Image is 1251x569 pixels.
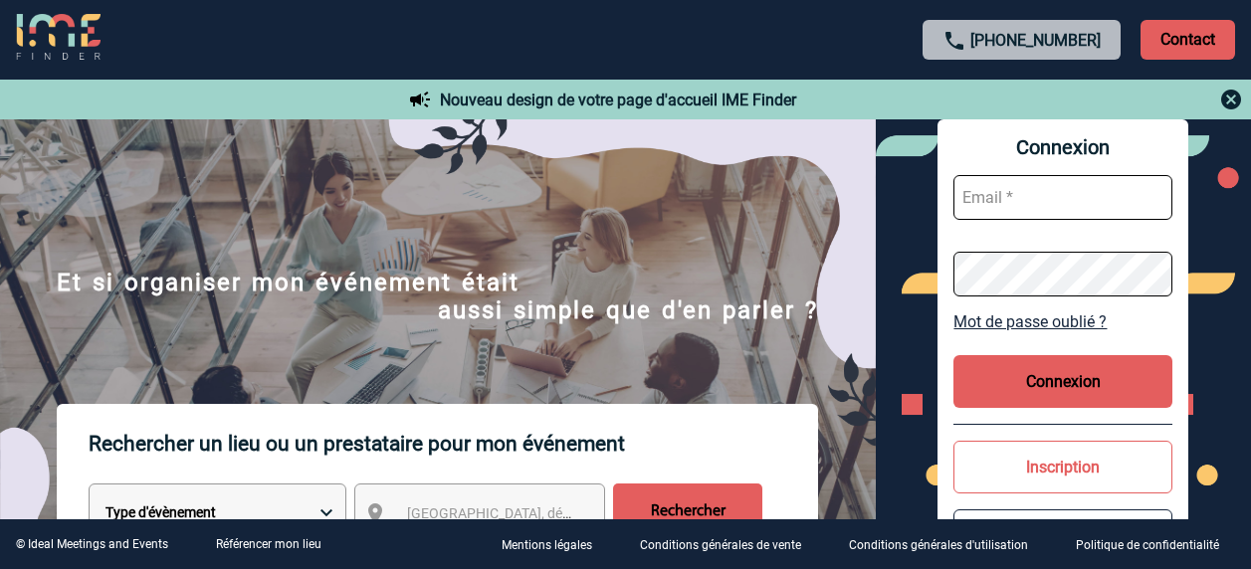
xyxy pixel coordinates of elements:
[942,29,966,53] img: call-24-px.png
[613,483,762,539] input: Rechercher
[502,539,592,553] p: Mentions légales
[953,135,1172,159] span: Connexion
[16,537,168,551] div: © Ideal Meetings and Events
[953,509,1172,562] button: Référencer mon lieu
[833,535,1060,554] a: Conditions générales d'utilisation
[849,539,1028,553] p: Conditions générales d'utilisation
[640,539,801,553] p: Conditions générales de vente
[970,31,1101,50] a: [PHONE_NUMBER]
[1141,20,1235,60] p: Contact
[953,175,1172,220] input: Email *
[89,404,818,483] p: Rechercher un lieu ou un prestataire pour mon événement
[407,505,684,521] span: [GEOGRAPHIC_DATA], département, région...
[953,355,1172,408] button: Connexion
[1076,539,1219,553] p: Politique de confidentialité
[1060,535,1251,554] a: Politique de confidentialité
[953,441,1172,493] button: Inscription
[216,537,321,551] a: Référencer mon lieu
[624,535,833,554] a: Conditions générales de vente
[953,312,1172,331] a: Mot de passe oublié ?
[486,535,624,554] a: Mentions légales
